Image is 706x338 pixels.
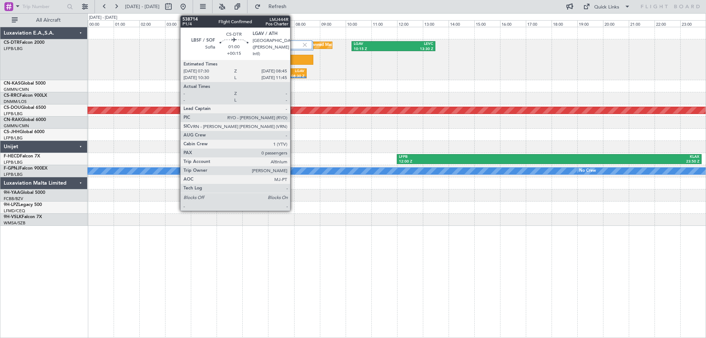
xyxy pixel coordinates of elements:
button: All Aircraft [8,14,80,26]
div: Planned Maint Sofia [309,40,346,51]
a: CS-RRCFalcon 900LX [4,93,47,98]
div: 10:00 [346,20,371,27]
span: CS-JHH [4,130,19,134]
div: 10:15 Z [354,47,393,52]
div: LGAV [354,42,393,47]
span: [DATE] - [DATE] [125,3,160,10]
div: 23:00 [680,20,706,27]
span: All Aircraft [19,18,78,23]
div: 20:00 [603,20,629,27]
div: 05:15 Z [225,74,265,79]
a: DNMM/LOS [4,99,26,104]
div: 11:00 [371,20,397,27]
div: 00:00 [88,20,114,27]
div: 07:00 [268,20,294,27]
div: 01:00 [114,20,139,27]
button: Refresh [251,1,295,13]
div: LGAV [265,69,304,74]
a: CN-RAKGlobal 6000 [4,118,46,122]
img: gray-close.svg [302,42,308,48]
div: 15:00 [474,20,500,27]
a: F-HECDFalcon 7X [4,154,40,159]
a: CS-DOUGlobal 6500 [4,106,46,110]
span: CS-DOU [4,106,21,110]
div: 03:00 [165,20,191,27]
div: 05:00 [217,20,242,27]
input: Trip Number [22,1,65,12]
div: 17:00 [526,20,552,27]
a: GMMN/CMN [4,87,29,92]
a: CS-DTRFalcon 2000 [4,40,44,45]
div: Quick Links [594,4,619,11]
a: LFPB/LBG [4,111,23,117]
div: 12:00 Z [399,159,549,164]
a: CS-JHHGlobal 6000 [4,130,44,134]
span: CN-KAS [4,81,21,86]
div: 02:00 [139,20,165,27]
span: CN-RAK [4,118,21,122]
span: F-GPNJ [4,166,19,171]
a: LFMD/CEQ [4,208,25,214]
div: 18:00 [552,20,577,27]
div: KLAX [549,154,700,160]
span: F-HECD [4,154,20,159]
div: 14:00 [449,20,474,27]
span: 9H-YAA [4,191,20,195]
a: LFPB/LBG [4,160,23,165]
div: 08:00 [294,20,320,27]
a: F-GPNJFalcon 900EX [4,166,47,171]
a: 9H-VSLKFalcon 7X [4,215,42,219]
span: CS-RRC [4,93,19,98]
a: LFPB/LBG [4,135,23,141]
div: 16:00 [500,20,526,27]
a: WMSA/SZB [4,220,25,226]
label: 2 Flight Legs [227,42,302,48]
a: CN-KASGlobal 5000 [4,81,46,86]
div: [DATE] - [DATE] [89,15,117,21]
div: 13:30 Z [393,47,433,52]
div: OEJN [225,69,265,74]
div: 04:00 [191,20,217,27]
div: LFPB [399,154,549,160]
a: LFPB/LBG [4,172,23,177]
a: 9H-YAAGlobal 5000 [4,191,45,195]
div: 21:00 [629,20,655,27]
div: No Crew [579,166,596,177]
span: CS-DTR [4,40,19,45]
span: 9H-VSLK [4,215,22,219]
a: FCBB/BZV [4,196,23,202]
div: 23:50 Z [549,159,700,164]
div: 19:00 [577,20,603,27]
div: 13:00 [423,20,449,27]
span: Refresh [262,4,293,9]
a: LFPB/LBG [4,46,23,51]
div: 08:30 Z [265,74,304,79]
div: 12:00 [397,20,423,27]
span: 9H-LPZ [4,203,18,207]
div: 22:00 [655,20,680,27]
button: Quick Links [580,1,634,13]
div: 06:00 [242,20,268,27]
a: 9H-LPZLegacy 500 [4,203,42,207]
a: GMMN/CMN [4,123,29,129]
div: 09:00 [320,20,346,27]
div: LEVC [393,42,433,47]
